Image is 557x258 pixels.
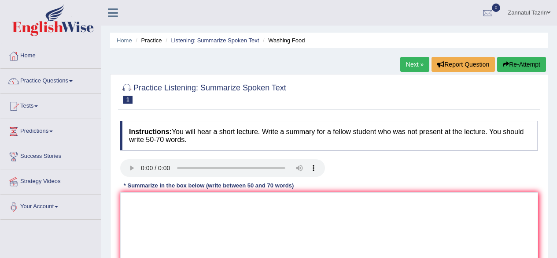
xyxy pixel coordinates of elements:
[400,57,429,72] a: Next »
[432,57,495,72] button: Report Question
[0,169,101,191] a: Strategy Videos
[0,44,101,66] a: Home
[0,194,101,217] a: Your Account
[0,119,101,141] a: Predictions
[0,144,101,166] a: Success Stories
[0,69,101,91] a: Practice Questions
[117,37,132,44] a: Home
[120,181,297,190] div: * Summarize in the box below (write between 50 and 70 words)
[133,36,162,45] li: Practice
[129,128,172,135] b: Instructions:
[261,36,305,45] li: Washing Food
[123,96,133,104] span: 1
[120,82,286,104] h2: Practice Listening: Summarize Spoken Text
[120,121,538,150] h4: You will hear a short lecture. Write a summary for a fellow student who was not present at the le...
[492,4,501,12] span: 0
[0,94,101,116] a: Tests
[497,57,546,72] button: Re-Attempt
[171,37,259,44] a: Listening: Summarize Spoken Text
